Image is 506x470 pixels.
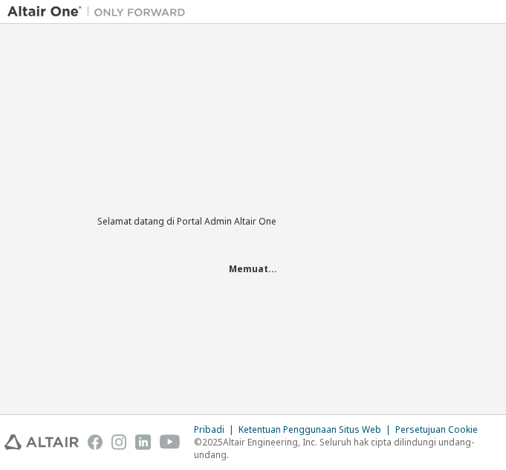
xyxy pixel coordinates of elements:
[194,423,224,436] font: Pribadi
[395,423,478,436] font: Persetujuan Cookie
[111,434,126,450] img: instagram.svg
[239,423,381,436] font: Ketentuan Penggunaan Situs Web
[135,434,150,450] img: linkedin.svg
[202,436,223,448] font: 2025
[7,4,193,19] img: Altair Satu
[97,215,276,228] font: Selamat datang di Portal Admin Altair One
[229,263,277,275] font: Memuat...
[194,436,202,448] font: ©
[160,434,181,450] img: youtube.svg
[88,434,103,450] img: facebook.svg
[4,434,79,450] img: altair_logo.svg
[194,436,474,461] font: Altair Engineering, Inc. Seluruh hak cipta dilindungi undang-undang.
